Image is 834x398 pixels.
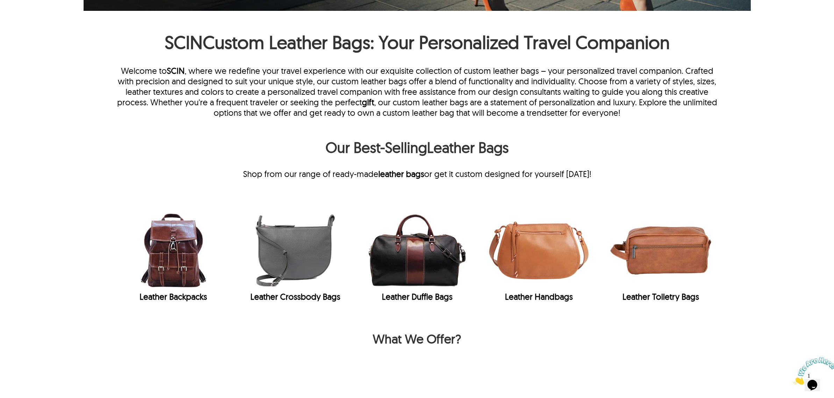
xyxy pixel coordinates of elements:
a: Leather Bags [427,138,509,157]
a: leather-toiletry-bag.pngLeather Toiletry Bags [604,213,717,305]
a: gift [362,97,374,107]
p: Welcome to , where we redefine your travel experience with our exquisite collection of custom lea... [117,65,717,118]
div: What We Offer? [117,331,717,347]
div: Shop from our range of ready-made or get it custom designed for yourself [DATE]! [117,169,717,179]
span: 1 [3,3,6,9]
img: leather-backpack.png [117,213,229,288]
div: Leather Backpacks [117,213,230,305]
img: leather-toiletry-bag.png [605,213,717,288]
img: leather-crossbody-bag.png [239,213,351,288]
div: Leather Toiletry Bags [604,291,717,302]
div: Leather Crossbody Bags [238,213,351,305]
div: Leather Backpacks [117,291,230,302]
img: leather-duffle-bag.png [361,213,473,288]
a: SCIN [167,65,185,76]
div: Leather Toiletry Bags [604,213,717,305]
h2: Our Best-Selling [117,138,717,160]
a: leather-handbag.pngLeather Handbags [482,213,595,305]
div: Leather Crossbody Bags [238,291,351,302]
a: leather-duffle-bag.pngLeather Duffle Bags [361,213,473,305]
div: Leather Duffle Bags [361,291,473,302]
h1: Custom Leather Bags: Your Personalized Travel Companion [117,31,717,57]
a: leather bags [378,169,424,179]
a: leather-crossbody-bag.pngLeather Crossbody Bags [238,213,351,305]
iframe: chat widget [791,354,834,388]
a: leather-backpack.pngLeather Backpacks [117,213,230,305]
img: leather-handbag.png [483,213,595,288]
div: Leather Duffle Bags [361,213,473,305]
a: SCIN [165,31,203,54]
div: Leather Handbags [482,213,595,305]
img: Chat attention grabber [3,3,46,30]
div: Leather Handbags [482,291,595,302]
